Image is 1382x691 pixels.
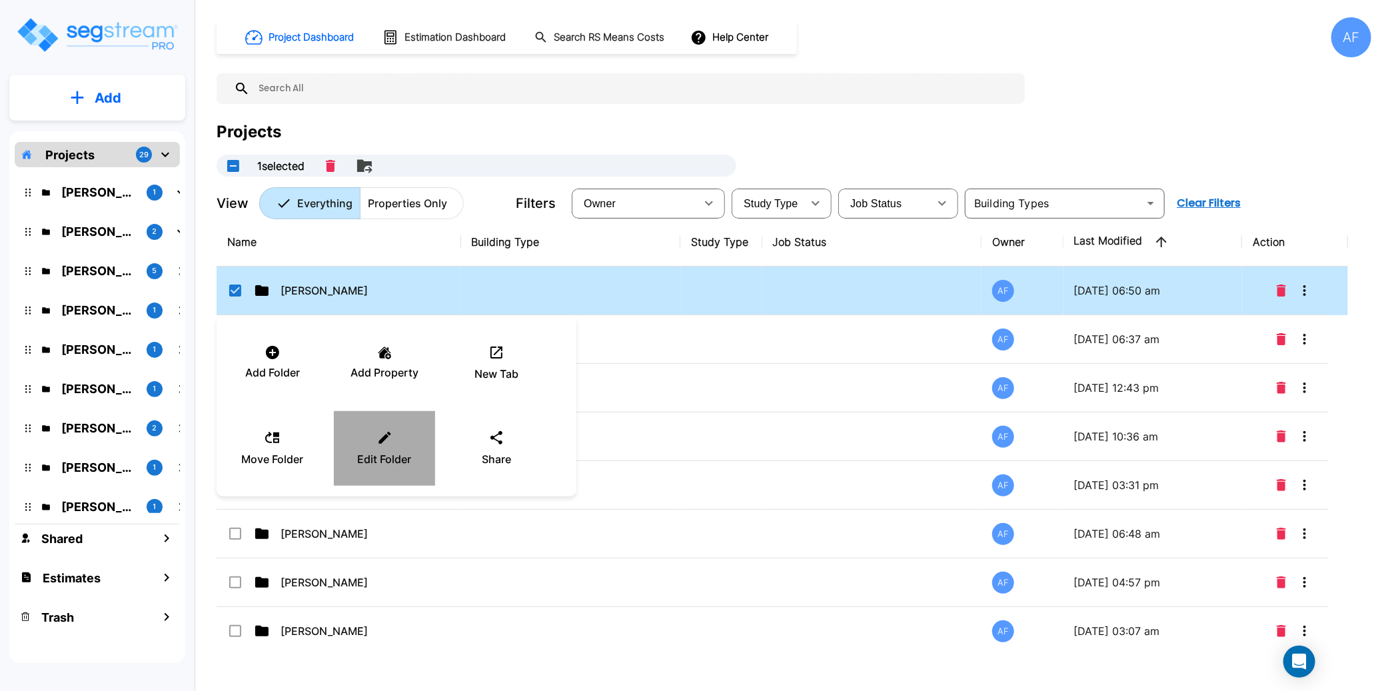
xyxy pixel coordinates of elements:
[242,451,304,467] p: Move Folder
[245,364,300,380] p: Add Folder
[358,451,412,467] p: Edit Folder
[350,364,418,380] p: Add Property
[482,451,511,467] p: Share
[474,366,518,382] p: New Tab
[1283,646,1315,678] div: Open Intercom Messenger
